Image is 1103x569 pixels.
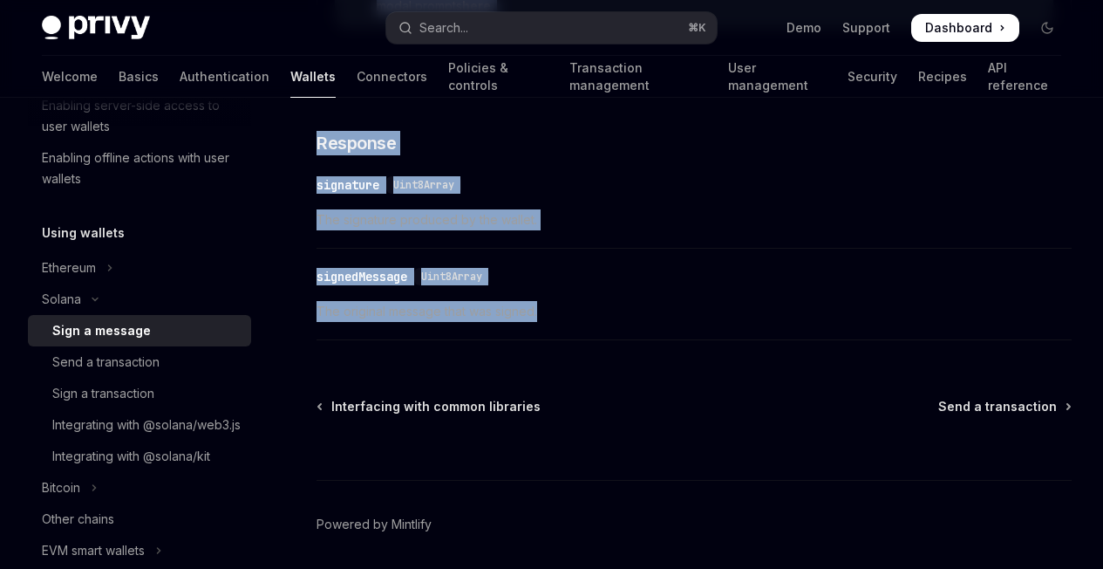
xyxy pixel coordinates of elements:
[317,268,407,285] div: signedMessage
[42,56,98,98] a: Welcome
[42,289,81,310] div: Solana
[42,223,125,243] h5: Using wallets
[28,409,251,441] a: Integrating with @solana/web3.js
[28,472,251,504] button: Toggle Bitcoin section
[317,301,1072,322] span: The original message that was signed.
[42,509,114,530] div: Other chains
[28,535,251,566] button: Toggle EVM smart wallets section
[357,56,427,98] a: Connectors
[317,516,432,533] a: Powered by Mintlify
[28,346,251,378] a: Send a transaction
[52,320,151,341] div: Sign a message
[925,19,992,37] span: Dashboard
[28,441,251,472] a: Integrating with @solana/kit
[331,398,541,415] span: Interfacing with common libraries
[386,12,717,44] button: Open search
[290,56,336,98] a: Wallets
[28,252,251,284] button: Toggle Ethereum section
[1033,14,1061,42] button: Toggle dark mode
[317,131,396,155] span: Response
[180,56,269,98] a: Authentication
[317,176,379,194] div: signature
[42,16,150,40] img: dark logo
[448,56,548,98] a: Policies & controls
[421,270,482,284] span: Uint8Array
[28,142,251,195] a: Enabling offline actions with user wallets
[786,19,821,37] a: Demo
[569,56,708,98] a: Transaction management
[419,17,468,38] div: Search...
[317,209,1072,230] span: The signature produced by the wallet.
[28,504,251,535] a: Other chains
[42,540,145,561] div: EVM smart wallets
[42,477,80,498] div: Bitcoin
[28,378,251,409] a: Sign a transaction
[842,19,890,37] a: Support
[911,14,1019,42] a: Dashboard
[918,56,967,98] a: Recipes
[52,383,154,404] div: Sign a transaction
[52,446,210,467] div: Integrating with @solana/kit
[52,352,160,373] div: Send a transaction
[28,315,251,346] a: Sign a message
[938,398,1070,415] a: Send a transaction
[318,398,541,415] a: Interfacing with common libraries
[52,415,241,435] div: Integrating with @solana/web3.js
[728,56,827,98] a: User management
[988,56,1061,98] a: API reference
[938,398,1057,415] span: Send a transaction
[848,56,897,98] a: Security
[119,56,159,98] a: Basics
[42,147,241,189] div: Enabling offline actions with user wallets
[28,284,251,315] button: Toggle Solana section
[393,178,454,192] span: Uint8Array
[688,21,706,35] span: ⌘ K
[42,257,96,278] div: Ethereum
